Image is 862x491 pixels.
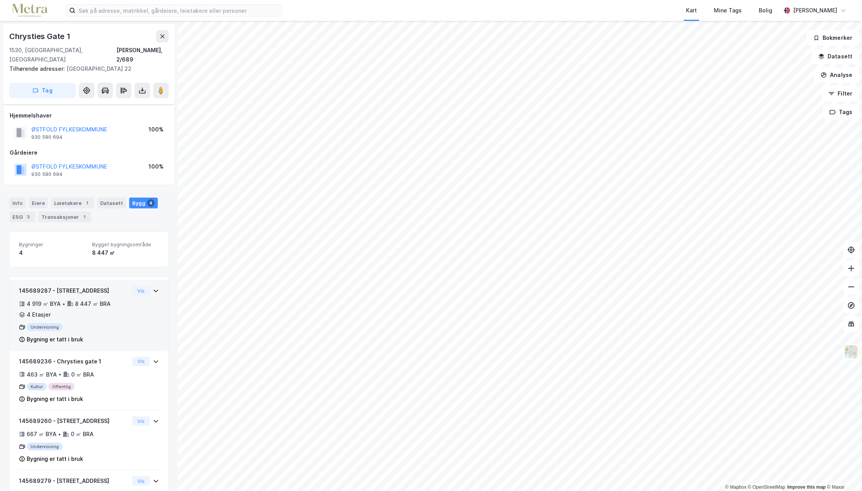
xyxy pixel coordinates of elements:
[27,370,57,379] div: 463 ㎡ BYA
[149,125,164,134] div: 100%
[24,213,32,221] div: 3
[147,199,155,207] div: 4
[814,67,859,83] button: Analyse
[27,394,83,404] div: Bygning er tatt i bruk
[132,357,150,366] button: Vis
[812,49,859,64] button: Datasett
[823,454,862,491] div: Kontrollprogram for chat
[27,454,83,464] div: Bygning er tatt i bruk
[71,430,94,439] div: 0 ㎡ BRA
[823,104,859,120] button: Tags
[686,6,697,15] div: Kart
[58,431,61,437] div: •
[19,248,86,257] div: 4
[92,241,159,248] span: Bygget bygningsområde
[9,46,116,64] div: 1530, [GEOGRAPHIC_DATA], [GEOGRAPHIC_DATA]
[97,198,126,208] div: Datasett
[748,484,785,490] a: OpenStreetMap
[787,484,826,490] a: Improve this map
[31,171,63,177] div: 930 580 694
[9,211,35,222] div: ESG
[9,83,76,98] button: Tag
[62,301,65,307] div: •
[51,198,94,208] div: Leietakere
[9,65,67,72] span: Tilhørende adresser:
[75,299,111,309] div: 8 447 ㎡ BRA
[38,211,91,222] div: Transaksjoner
[10,111,168,120] div: Hjemmelshaver
[9,30,72,43] div: Chrysties Gate 1
[27,310,51,319] div: 4 Etasjer
[793,6,837,15] div: [PERSON_NAME]
[27,335,83,344] div: Bygning er tatt i bruk
[823,454,862,491] iframe: Chat Widget
[12,4,47,17] img: metra-logo.256734c3b2bbffee19d4.png
[9,198,26,208] div: Info
[19,416,129,426] div: 145689260 - [STREET_ADDRESS]
[844,344,859,359] img: Z
[58,371,61,377] div: •
[19,357,129,366] div: 145689236 - Chrysties gate 1
[132,476,150,486] button: Vis
[149,162,164,171] div: 100%
[132,416,150,426] button: Vis
[19,241,86,248] span: Bygninger
[83,199,91,207] div: 1
[31,134,63,140] div: 930 580 694
[29,198,48,208] div: Eiere
[9,64,162,73] div: [GEOGRAPHIC_DATA] 22
[19,476,129,486] div: 145689279 - [STREET_ADDRESS]
[27,430,56,439] div: 667 ㎡ BYA
[80,213,88,221] div: 1
[71,370,94,379] div: 0 ㎡ BRA
[714,6,742,15] div: Mine Tags
[75,5,282,16] input: Søk på adresse, matrikkel, gårdeiere, leietakere eller personer
[10,148,168,157] div: Gårdeiere
[132,286,150,295] button: Vis
[822,86,859,101] button: Filter
[807,30,859,46] button: Bokmerker
[725,484,746,490] a: Mapbox
[116,46,169,64] div: [PERSON_NAME], 2/689
[92,248,159,257] div: 8 447 ㎡
[129,198,158,208] div: Bygg
[759,6,772,15] div: Bolig
[27,299,61,309] div: 4 919 ㎡ BYA
[19,286,129,295] div: 145689287 - [STREET_ADDRESS]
